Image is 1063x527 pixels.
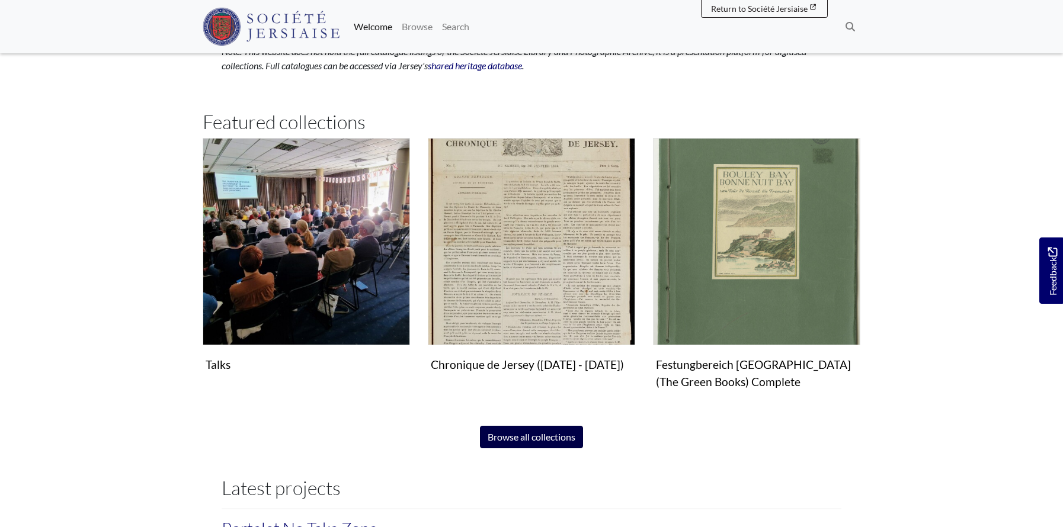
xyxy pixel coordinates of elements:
[644,138,869,412] div: Subcollection
[349,15,397,38] a: Welcome
[711,4,808,14] span: Return to Société Jersiaise
[203,8,340,46] img: Société Jersiaise
[653,138,860,345] img: Festungbereich Jersey (The Green Books) Complete
[428,138,635,377] a: Chronique de Jersey (1814 - 1959)Chronique de Jersey ([DATE] - [DATE])
[1045,247,1059,295] span: Feedback
[203,138,410,345] img: Talks
[437,15,474,38] a: Search
[428,138,635,345] img: Chronique de Jersey (1814 - 1959)
[203,138,410,377] a: TalksTalks
[1039,237,1063,304] a: Would you like to provide feedback?
[203,5,340,49] a: Société Jersiaise logo
[194,138,419,412] div: Subcollection
[419,138,644,412] div: Subcollection
[222,46,806,71] em: Note: This website does not hold the full catalogue listings of the Société Jersiaise Library and...
[222,477,841,499] h2: Latest projects
[203,111,860,426] section: Subcollections
[397,15,437,38] a: Browse
[203,111,860,133] h2: Featured collections
[428,60,522,71] a: shared heritage database
[480,426,583,448] a: Browse all collections
[653,138,860,394] a: Festungbereich Jersey (The Green Books) CompleteFestungbereich [GEOGRAPHIC_DATA] (The Green Books...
